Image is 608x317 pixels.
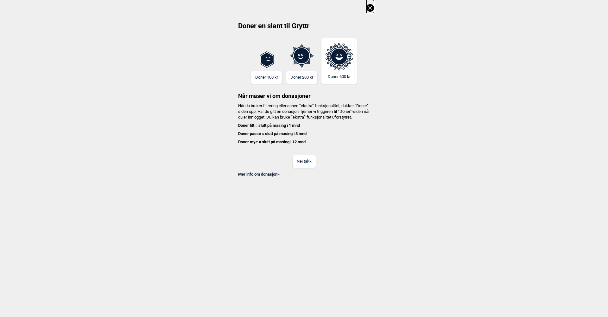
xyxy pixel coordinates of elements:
[238,131,307,136] b: Doner passe = slutt på masing i 3 mnd
[251,71,282,84] button: Doner 100 kr
[321,38,357,84] button: Doner 600 kr
[238,123,300,128] b: Doner litt = slutt på masing i 1 mnd
[234,84,374,100] h3: Når maser vi om donasjoner
[234,21,374,35] h2: Doner en slant til Gryttr
[286,71,317,84] button: Doner 200 kr
[238,172,280,177] a: Mer info om donasjon>
[234,103,374,145] h4: Når du bruker filtrering eller annen “ekstra” funksjonalitet, dukker “Doner”-siden opp. Har du gi...
[293,155,316,168] button: Nei takk
[238,139,306,144] b: Doner mye = slutt på masing i 12 mnd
